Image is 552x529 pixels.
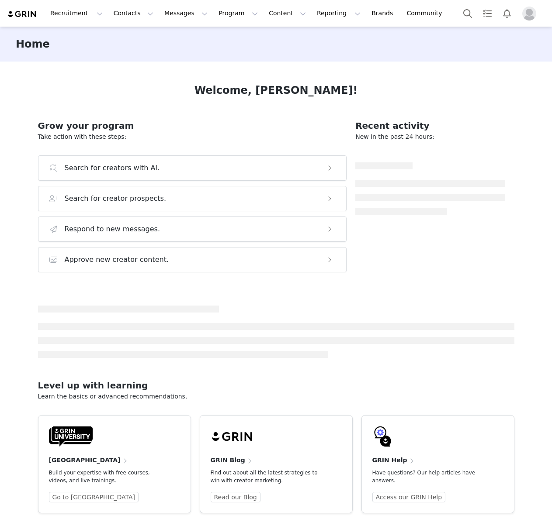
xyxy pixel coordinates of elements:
[49,456,121,465] h4: [GEOGRAPHIC_DATA]
[49,492,139,502] a: Go to [GEOGRAPHIC_DATA]
[478,3,497,23] a: Tasks
[517,7,545,21] button: Profile
[458,3,477,23] button: Search
[38,119,347,132] h2: Grow your program
[38,132,347,141] p: Take action with these steps:
[38,379,514,392] h2: Level up with learning
[45,3,108,23] button: Recruitment
[38,392,514,401] p: Learn the basics or advanced recommendations.
[38,155,347,181] button: Search for creators with AI.
[16,36,50,52] h3: Home
[402,3,451,23] a: Community
[372,456,407,465] h4: GRIN Help
[211,426,254,447] img: grin-logo-black.svg
[497,3,517,23] button: Notifications
[194,82,358,98] h1: Welcome, [PERSON_NAME]!
[7,10,38,18] img: grin logo
[355,119,505,132] h2: Recent activity
[108,3,159,23] button: Contacts
[522,7,536,21] img: placeholder-profile.jpg
[65,163,160,173] h3: Search for creators with AI.
[213,3,263,23] button: Program
[49,426,93,447] img: GRIN-University-Logo-Black.svg
[38,216,347,242] button: Respond to new messages.
[211,456,245,465] h4: GRIN Blog
[372,469,490,484] p: Have questions? Our help articles have answers.
[372,426,393,447] img: GRIN-help-icon.svg
[312,3,366,23] button: Reporting
[264,3,311,23] button: Content
[38,186,347,211] button: Search for creator prospects.
[38,247,347,272] button: Approve new creator content.
[355,132,505,141] p: New in the past 24 hours:
[366,3,401,23] a: Brands
[65,193,167,204] h3: Search for creator prospects.
[65,224,160,234] h3: Respond to new messages.
[159,3,213,23] button: Messages
[49,469,166,484] p: Build your expertise with free courses, videos, and live trainings.
[372,492,446,502] a: Access our GRIN Help
[211,492,260,502] a: Read our Blog
[211,469,328,484] p: Find out about all the latest strategies to win with creator marketing.
[65,254,169,265] h3: Approve new creator content.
